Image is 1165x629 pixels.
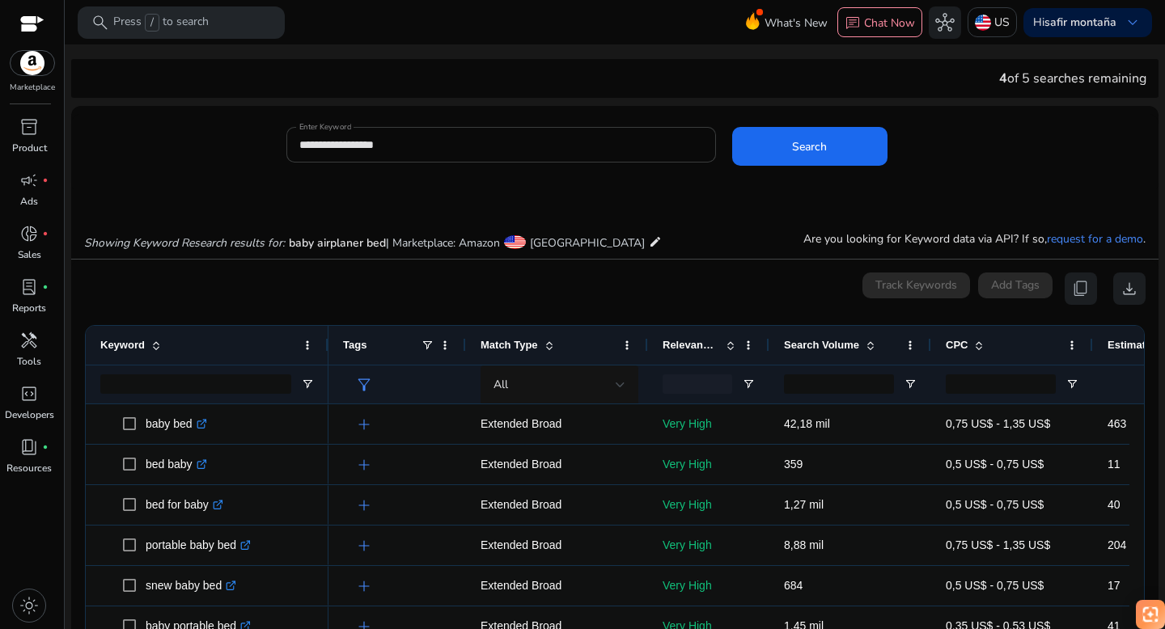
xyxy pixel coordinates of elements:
[803,230,1146,247] p: Are you looking for Keyword data via API? If so, .
[845,15,861,32] span: chat
[6,461,52,475] p: Resources
[946,417,1050,430] span: 0,75 US$ - 1,35 US$
[1120,279,1139,298] span: download
[481,529,633,562] p: Extended Broad
[100,339,145,351] span: Keyword
[946,498,1044,511] span: 0,5 US$ - 0,75 US$
[12,141,47,155] p: Product
[146,488,223,521] p: bed for baby
[1108,538,1126,551] span: 204
[146,448,207,481] p: bed baby
[354,536,374,555] span: add
[19,437,39,457] span: book_4
[994,8,1010,36] p: US
[10,82,55,94] p: Marketplace
[999,69,1146,88] div: of 5 searches remaining
[91,13,110,32] span: search
[946,374,1056,394] input: CPC Filter Input
[42,284,49,290] span: fiber_manual_record
[481,448,633,481] p: Extended Broad
[146,407,207,441] p: baby bed
[42,230,49,237] span: fiber_manual_record
[481,407,633,441] p: Extended Broad
[1108,498,1121,511] span: 40
[1108,579,1121,592] span: 17
[946,538,1050,551] span: 0,75 US$ - 1,35 US$
[494,377,508,392] span: All
[975,15,991,31] img: us.svg
[946,579,1044,592] span: 0,5 US$ - 0,75 US$
[784,579,803,592] span: 684
[299,121,351,133] mat-label: Enter Keyword
[19,277,39,297] span: lab_profile
[12,301,46,315] p: Reports
[1108,417,1126,430] span: 463
[146,569,236,602] p: snew baby bed
[19,596,39,615] span: light_mode
[5,407,54,422] p: Developers
[946,339,968,351] span: CPC
[663,529,755,562] p: Very High
[145,14,159,32] span: /
[289,235,386,251] span: baby airplaner bed
[481,488,633,521] p: Extended Broad
[904,378,917,390] button: Open Filter Menu
[354,576,374,596] span: add
[146,529,251,562] p: portable baby bed
[784,538,824,551] span: 8,88 mil
[354,415,374,434] span: add
[663,569,755,602] p: Very High
[19,384,39,403] span: code_blocks
[84,235,285,251] i: Showing Keyword Research results for:
[935,13,955,32] span: hub
[530,235,645,251] span: [GEOGRAPHIC_DATA]
[784,339,859,351] span: Search Volume
[784,374,894,394] input: Search Volume Filter Input
[742,378,755,390] button: Open Filter Menu
[354,455,374,475] span: add
[1033,17,1116,28] p: Hi
[113,14,209,32] p: Press to search
[864,15,915,31] p: Chat Now
[1047,231,1143,247] a: request for a demo
[301,378,314,390] button: Open Filter Menu
[784,458,803,471] span: 359
[354,375,374,395] span: filter_alt
[663,448,755,481] p: Very High
[1065,378,1078,390] button: Open Filter Menu
[354,496,374,515] span: add
[765,9,828,37] span: What's New
[1108,458,1121,471] span: 11
[19,331,39,350] span: handyman
[732,127,888,166] button: Search
[792,138,827,155] span: Search
[18,247,41,262] p: Sales
[42,177,49,184] span: fiber_manual_record
[20,194,38,209] p: Ads
[946,458,1044,471] span: 0,5 US$ - 0,75 US$
[1113,272,1146,305] button: download
[17,354,41,369] p: Tools
[1123,13,1142,32] span: keyboard_arrow_down
[42,444,49,450] span: fiber_manual_record
[663,488,755,521] p: Very High
[649,232,662,251] mat-icon: edit
[663,339,719,351] span: Relevance Score
[784,417,830,430] span: 42,18 mil
[481,339,538,351] span: Match Type
[386,235,500,251] span: | Marketplace: Amazon
[837,7,922,38] button: chatChat Now
[1044,15,1116,30] b: safir montaña
[19,224,39,243] span: donut_small
[11,51,54,75] img: amazon.svg
[784,498,824,511] span: 1,27 mil
[929,6,961,39] button: hub
[343,339,366,351] span: Tags
[19,171,39,190] span: campaign
[481,569,633,602] p: Extended Broad
[663,407,755,441] p: Very High
[100,374,291,394] input: Keyword Filter Input
[19,117,39,137] span: inventory_2
[999,70,1007,87] span: 4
